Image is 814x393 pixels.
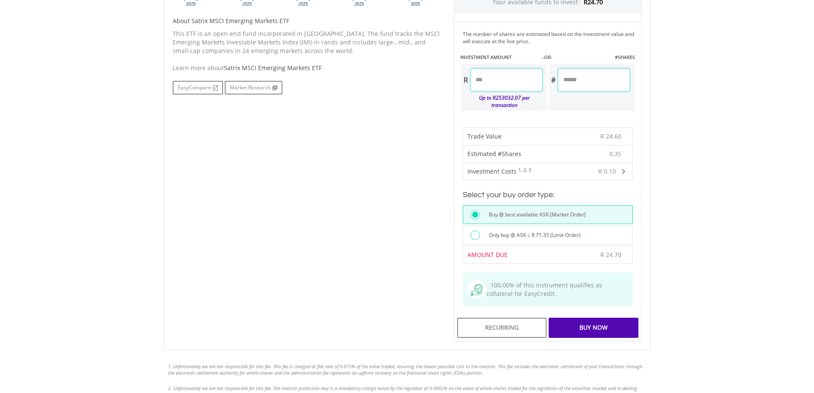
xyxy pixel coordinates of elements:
label: Buy @ best available ASK (Market Order) [484,210,586,219]
a: Market Research [225,81,282,95]
label: Only buy @ ASK ≤ R 71.35 (Limit Order) [484,230,581,240]
span: Investment Costs [467,167,517,175]
a: EasyCompare [173,81,223,95]
h5: About Satrix MSCI Emerging Markets ETF [173,17,441,25]
span: 0.35 [609,150,621,158]
span: R 24.70 [600,251,621,259]
span: AMOUNT DUE [467,251,508,259]
label: -OR- [542,54,552,61]
li: 1. Unfortunately we are not responsible for this fee. This fee is charged at flat rate of 0.075% ... [168,363,646,376]
div: # [549,68,558,92]
div: Buy Now [549,318,638,337]
div: R [461,68,470,92]
img: collateral-qualifying-green.svg [471,284,482,296]
h3: Select your buy order type: [463,189,633,201]
p: This ETF is an open-end fund incorporated in [GEOGRAPHIC_DATA]. The fund tracks the MSCI Emerging... [173,30,441,55]
span: R 24.60 [600,132,621,140]
sup: 1, 2, 3 [518,167,531,173]
span: Satrix MSCI Emerging Markets ETF [224,64,322,72]
label: INVESTMENT AMOUNT [460,54,511,61]
div: The number of shares are estimated based on the investment value and will execute at the live price. [463,30,638,45]
span: R 0.10 [598,167,616,175]
span: 100.00% of this instrument qualifies as collateral for EasyCredit. [486,281,602,298]
span: Trade Value [467,132,502,140]
label: #SHARES [615,54,635,61]
div: Learn more about [173,64,441,72]
div: Up to R253032.07 per transaction [461,92,543,111]
div: Recurring [457,318,547,337]
span: Estimated #Shares [467,150,521,158]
